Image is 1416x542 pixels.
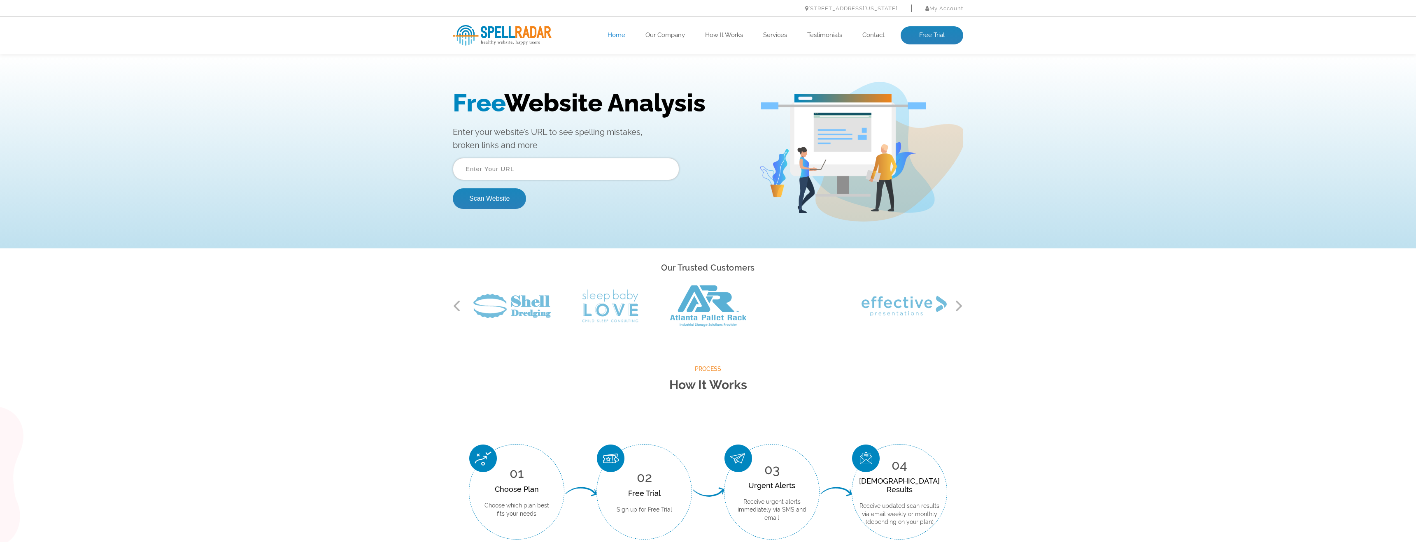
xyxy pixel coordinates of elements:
[453,33,747,62] h1: Website Analysis
[737,498,807,522] p: Receive urgent alerts immediately via SMS and email
[862,296,947,316] img: Effective
[617,489,672,498] div: Free Trial
[892,457,907,473] span: 04
[852,445,880,472] img: Scan Result
[453,103,679,125] input: Enter Your URL
[859,477,940,494] div: [DEMOGRAPHIC_DATA] Results
[859,502,940,526] p: Receive updated scan results via email weekly or monthly (depending on your plan)
[617,506,672,514] p: Sign up for Free Trial
[482,485,552,493] div: Choose Plan
[453,364,963,374] span: Process
[597,445,624,472] img: Free Trial
[453,133,526,154] button: Scan Website
[453,374,963,396] h2: How It Works
[764,462,780,477] span: 03
[453,300,461,312] button: Previous
[761,50,926,57] img: Free Webiste Analysis
[473,294,551,318] img: Shell Dredging
[724,445,752,472] img: Urgent Alerts
[582,290,638,322] img: Sleep Baby Love
[759,27,963,167] img: Free Webiste Analysis
[737,481,807,490] div: Urgent Alerts
[637,470,652,485] span: 02
[955,300,963,312] button: Next
[453,33,504,62] span: Free
[453,261,963,275] h2: Our Trusted Customers
[469,445,497,472] img: Choose Plan
[482,502,552,518] p: Choose which plan best fits your needs
[510,466,524,481] span: 01
[453,70,747,97] p: Enter your website’s URL to see spelling mistakes, broken links and more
